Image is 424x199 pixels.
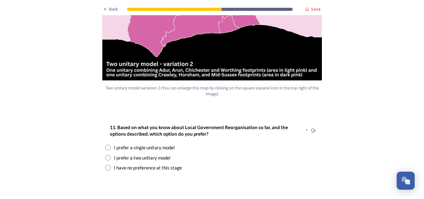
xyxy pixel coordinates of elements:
div: I prefer a two unitary model [114,154,170,161]
div: I have no preference at this stage [114,164,182,171]
span: Two unitary model variation 2 (You can enlarge this map by clicking on the square expand icon in ... [105,85,319,97]
strong: Save [311,6,321,12]
button: Open Chat [397,172,415,190]
span: Back [109,6,118,12]
div: I prefer a single unitary model [114,144,175,151]
strong: 11. Based on what you know about Local Government Reorganisation so far, and the options describe... [110,124,289,137]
